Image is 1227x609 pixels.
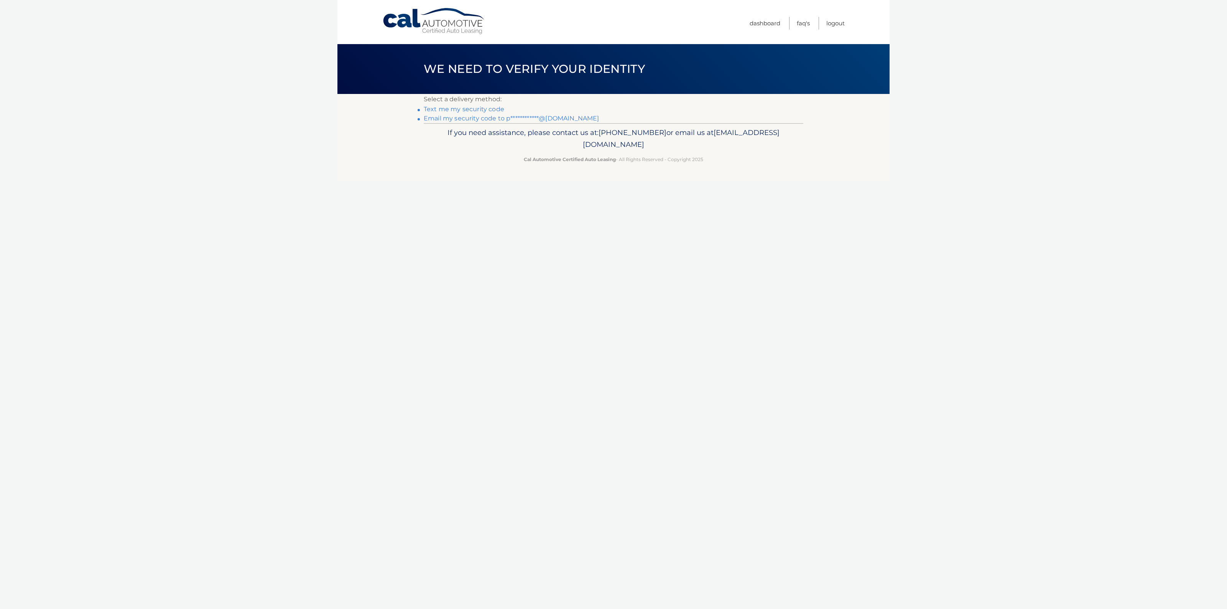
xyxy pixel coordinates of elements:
p: If you need assistance, please contact us at: or email us at [429,127,798,151]
p: Select a delivery method: [424,94,803,105]
span: We need to verify your identity [424,62,645,76]
a: FAQ's [797,17,810,30]
a: Cal Automotive [382,8,486,35]
a: Logout [826,17,845,30]
strong: Cal Automotive Certified Auto Leasing [524,156,616,162]
span: [PHONE_NUMBER] [599,128,666,137]
a: Text me my security code [424,105,504,113]
p: - All Rights Reserved - Copyright 2025 [429,155,798,163]
a: Dashboard [750,17,780,30]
